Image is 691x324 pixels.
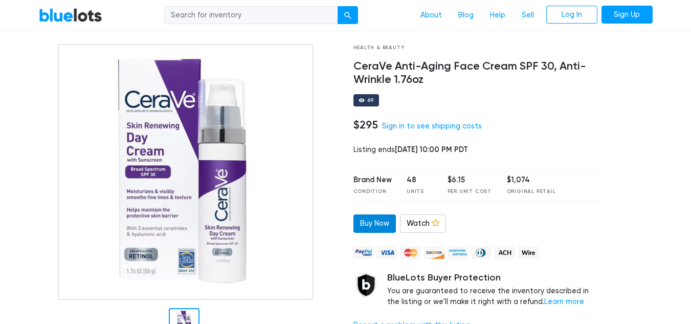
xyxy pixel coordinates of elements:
[507,188,556,196] div: Original Retail
[353,246,374,259] img: paypal_credit-80455e56f6e1299e8d57f40c0dcee7b8cd4ae79b9eccbfc37e2480457ba36de9.png
[518,246,539,259] img: wire-908396882fe19aaaffefbd8e17b12f2f29708bd78693273c0e28e3a24408487f.png
[400,246,421,259] img: mastercard-42073d1d8d11d6635de4c079ffdb20a4f30a903dc55d1612383a1b395dd17f39.png
[544,297,584,306] a: Learn more
[367,98,374,103] div: 69
[387,272,600,308] div: You are guaranteed to receive the inventory described in the listing or we'll make it right with ...
[412,6,450,25] a: About
[353,214,396,233] a: Buy Now
[448,246,468,259] img: american_express-ae2a9f97a040b4b41f6397f7637041a5861d5f99d0716c09922aba4e24c8547d.png
[353,188,392,196] div: Condition
[353,44,600,52] div: Health & Beauty
[400,214,446,233] a: Watch
[382,122,482,131] a: Sign in to see shipping costs
[353,272,379,298] img: buyer_protection_shield-3b65640a83011c7d3ede35a8e5a80bfdfaa6a97447f0071c1475b91a4b0b3d01.png
[395,145,468,154] span: [DATE] 10:00 PM PDT
[450,6,482,25] a: Blog
[58,44,314,300] img: 0d9d8a8d-ad17-41bd-8680-d7bb60e3da39-1756692679.jpg
[482,6,514,25] a: Help
[164,6,338,25] input: Search for inventory
[546,6,597,24] a: Log In
[407,188,432,196] div: Units
[39,8,102,23] a: BlueLots
[353,144,600,156] div: Listing ends
[514,6,542,25] a: Sell
[448,188,492,196] div: Per Unit Cost
[387,272,600,284] h5: BlueLots Buyer Protection
[507,175,556,186] div: $1,074
[353,60,600,87] h4: CeraVe Anti-Aging Face Cream SPF 30, Anti-Wrinkle 1.76oz
[353,175,392,186] div: Brand New
[448,175,492,186] div: $6.15
[353,118,378,132] h4: $295
[601,6,653,24] a: Sign Up
[495,246,515,259] img: ach-b7992fed28a4f97f893c574229be66187b9afb3f1a8d16a4691d3d3140a8ab00.png
[407,175,432,186] div: 48
[471,246,492,259] img: diners_club-c48f30131b33b1bb0e5d0e2dbd43a8bea4cb12cb2961413e2f4250e06c020426.png
[377,246,397,259] img: visa-79caf175f036a155110d1892330093d4c38f53c55c9ec9e2c3a54a56571784bb.png
[424,246,444,259] img: discover-82be18ecfda2d062aad2762c1ca80e2d36a4073d45c9e0ffae68cd515fbd3d32.png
